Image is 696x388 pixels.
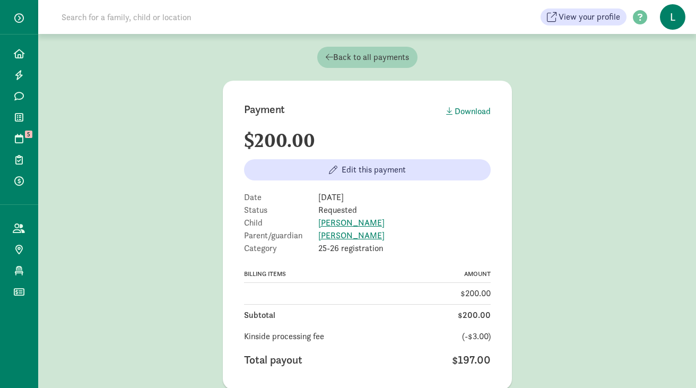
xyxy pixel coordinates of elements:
[458,309,491,322] span: $200.00
[460,287,491,300] span: $200.00
[244,206,318,214] span: Status
[318,230,385,241] a: [PERSON_NAME]
[660,4,685,30] span: L
[244,330,324,343] span: Kinside processing fee
[318,244,383,253] span: 25-26 registration
[317,47,417,68] a: Back to all payments
[244,102,285,117] h1: Payment
[318,193,344,202] span: [DATE]
[25,131,32,138] span: 5
[462,330,491,343] span: (-$3.00)
[244,193,318,202] span: Date
[464,270,491,278] span: AMOUNT
[244,159,491,180] button: Edit this payment
[326,51,409,64] span: Back to all payments
[244,244,318,253] span: Category
[55,6,353,28] input: Search for a family, child or location
[244,231,318,240] span: Parent/guardian
[559,11,620,23] span: View your profile
[4,128,34,149] a: 5
[244,270,286,278] span: BILLING ITEMS
[318,217,385,228] a: [PERSON_NAME]
[244,219,318,227] span: Child
[244,130,491,151] h2: $200.00
[244,309,275,322] span: Subtotal
[318,206,357,214] span: Requested
[452,351,491,368] span: $197.00
[541,8,627,25] button: View your profile
[643,337,696,388] iframe: Chat Widget
[446,105,491,118] div: Download
[244,351,302,368] span: Total payout
[342,163,406,176] span: Edit this payment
